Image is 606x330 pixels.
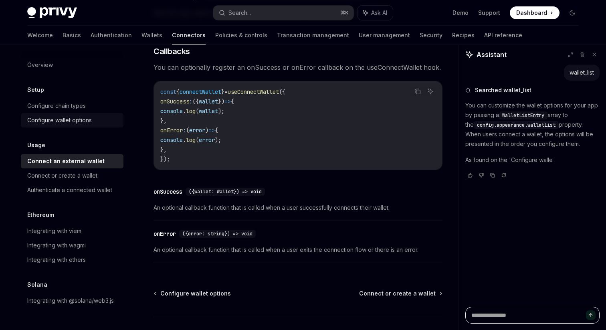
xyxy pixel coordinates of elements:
[224,98,231,105] span: =>
[371,9,387,17] span: Ask AI
[478,9,500,17] a: Support
[224,88,228,95] span: =
[189,98,192,105] span: :
[215,136,221,144] span: );
[27,255,86,265] div: Integrating with ethers
[208,127,215,134] span: =>
[27,140,45,150] h5: Usage
[465,86,600,94] button: Searched wallet_list
[154,203,442,213] span: An optional callback function that is called when a user successfully connects their wallet.
[21,154,123,168] a: Connect an external wallet
[340,10,349,16] span: ⌘ K
[160,146,167,153] span: },
[160,117,167,124] span: },
[477,50,507,59] span: Assistant
[516,9,547,17] span: Dashboard
[27,241,86,250] div: Integrating with wagmi
[27,296,114,306] div: Integrating with @solana/web3.js
[21,238,123,253] a: Integrating with wagmi
[27,60,53,70] div: Overview
[359,26,410,45] a: User management
[21,58,123,72] a: Overview
[160,107,183,115] span: console
[154,245,442,255] span: An optional callback function that is called when a user exits the connection flow or there is an...
[199,136,215,144] span: error
[213,6,353,20] button: Search...⌘K
[586,310,596,320] button: Send message
[452,26,475,45] a: Recipes
[27,210,54,220] h5: Ethereum
[231,98,234,105] span: {
[186,107,196,115] span: log
[228,8,251,18] div: Search...
[205,127,208,134] span: )
[21,253,123,267] a: Integrating with ethers
[27,26,53,45] a: Welcome
[154,290,231,298] a: Configure wallet options
[186,136,196,144] span: log
[358,6,393,20] button: Ask AI
[475,86,531,94] span: Searched wallet_list
[154,46,190,57] span: Callbacks
[160,98,189,105] span: onSuccess
[183,136,186,144] span: .
[183,107,186,115] span: .
[154,62,442,73] span: You can optionally register an onSuccess or onError callback on the useConnectWallet hook.
[27,280,47,290] h5: Solana
[21,113,123,128] a: Configure wallet options
[465,101,600,149] p: You can customize the wallet options for your app by passing a array to the property. When users ...
[359,290,436,298] span: Connect or create a wallet
[218,98,224,105] span: })
[27,226,81,236] div: Integrating with viem
[279,88,285,95] span: ({
[484,26,522,45] a: API reference
[465,155,600,165] p: As found on the 'Configure walle
[477,122,555,128] span: config.appearance.walletList
[228,88,279,95] span: useConnectWallet
[192,98,199,105] span: ({
[21,294,123,308] a: Integrating with @solana/web3.js
[452,9,469,17] a: Demo
[412,86,423,97] button: Copy the contents from the code block
[215,26,267,45] a: Policies & controls
[199,107,218,115] span: wallet
[172,26,206,45] a: Connectors
[570,69,594,77] div: wallet_list
[21,224,123,238] a: Integrating with viem
[27,7,77,18] img: dark logo
[176,88,180,95] span: {
[196,136,199,144] span: (
[27,185,112,195] div: Authenticate a connected wallet
[154,230,176,238] div: onError
[154,188,182,196] div: onSuccess
[27,115,92,125] div: Configure wallet options
[196,107,199,115] span: (
[27,171,97,180] div: Connect or create a wallet
[160,127,183,134] span: onError
[189,127,205,134] span: error
[183,127,186,134] span: :
[189,188,262,195] span: ({wallet: Wallet}) => void
[27,101,86,111] div: Configure chain types
[21,99,123,113] a: Configure chain types
[21,168,123,183] a: Connect or create a wallet
[91,26,132,45] a: Authentication
[182,231,252,237] span: ({error: string}) => void
[186,127,189,134] span: (
[277,26,349,45] a: Transaction management
[218,107,224,115] span: );
[27,85,44,95] h5: Setup
[160,136,183,144] span: console
[215,127,218,134] span: {
[359,290,442,298] a: Connect or create a wallet
[420,26,442,45] a: Security
[425,86,436,97] button: Ask AI
[221,88,224,95] span: }
[180,88,221,95] span: connectWallet
[199,98,218,105] span: wallet
[21,183,123,197] a: Authenticate a connected wallet
[502,112,544,119] span: WalletListEntry
[160,290,231,298] span: Configure wallet options
[141,26,162,45] a: Wallets
[27,156,105,166] div: Connect an external wallet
